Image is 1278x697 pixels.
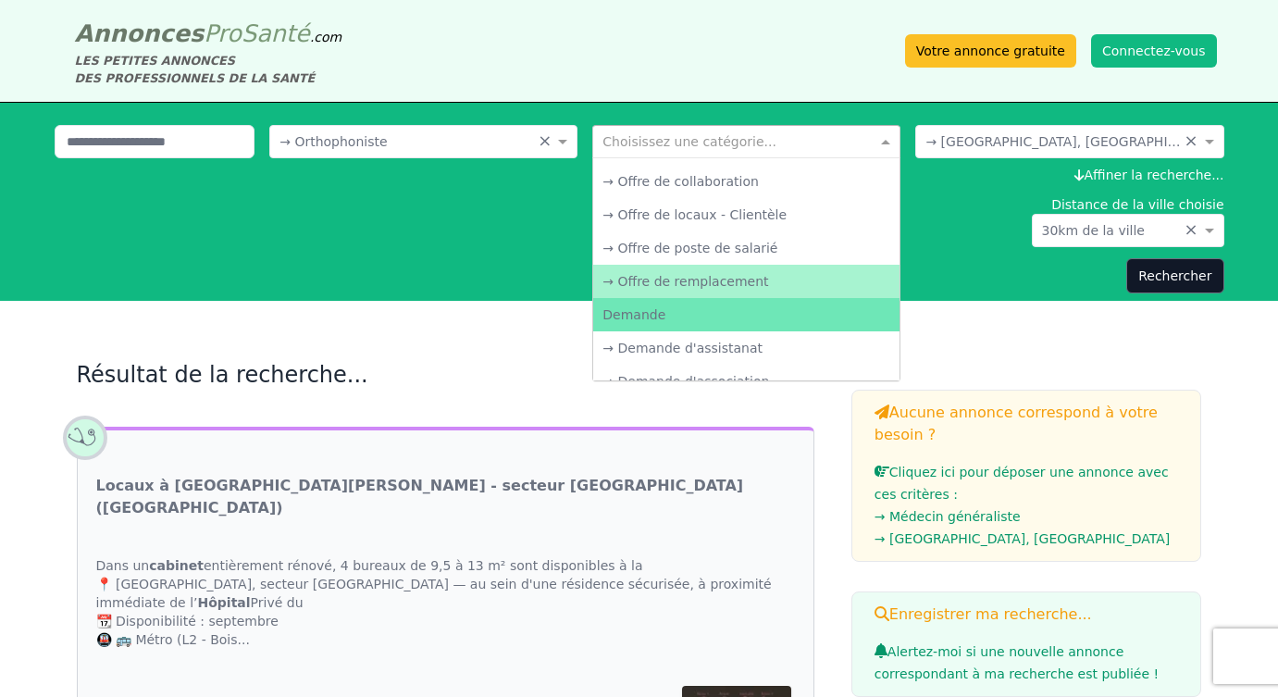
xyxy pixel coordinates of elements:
[310,30,341,44] span: .com
[1091,34,1217,68] button: Connectez-vous
[96,475,795,519] a: Locaux à [GEOGRAPHIC_DATA][PERSON_NAME] - secteur [GEOGRAPHIC_DATA] ([GEOGRAPHIC_DATA])
[77,360,814,390] h2: Résultat de la recherche...
[149,558,204,573] strong: cabinet
[875,528,1179,550] li: → [GEOGRAPHIC_DATA], [GEOGRAPHIC_DATA]
[593,298,900,331] div: Demande
[593,198,900,231] div: → Offre de locaux - Clientèle
[204,19,242,47] span: Pro
[55,166,1224,184] div: Affiner la recherche...
[75,19,342,47] a: AnnoncesProSanté.com
[875,505,1179,528] li: → Médecin généraliste
[538,132,553,151] span: Clear all
[1032,195,1224,214] label: Distance de la ville choisie
[242,19,310,47] span: Santé
[875,604,1179,626] h3: Enregistrer ma recherche...
[593,231,900,265] div: → Offre de poste de salarié
[1185,221,1200,240] span: Clear all
[592,157,900,381] ng-dropdown-panel: Options list
[593,331,900,365] div: → Demande d'assistanat
[875,465,1179,550] a: Cliquez ici pour déposer une annonce avec ces critères :→ Médecin généraliste→ [GEOGRAPHIC_DATA],...
[875,644,1159,681] span: Alertez-moi si une nouvelle annonce correspondant à ma recherche est publiée !
[593,265,900,298] div: → Offre de remplacement
[593,165,900,198] div: → Offre de collaboration
[78,538,813,667] div: Dans un entièrement rénové, 4 bureaux de 9,5 à 13 m² sont disponibles à la 📍 [GEOGRAPHIC_DATA], s...
[1185,132,1200,151] span: Clear all
[75,52,342,87] div: LES PETITES ANNONCES DES PROFESSIONNELS DE LA SANTÉ
[75,19,205,47] span: Annonces
[197,595,250,610] strong: Hôpital
[875,402,1179,446] h3: Aucune annonce correspond à votre besoin ?
[1126,258,1223,293] button: Rechercher
[593,365,900,398] div: → Demande d'association
[905,34,1076,68] a: Votre annonce gratuite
